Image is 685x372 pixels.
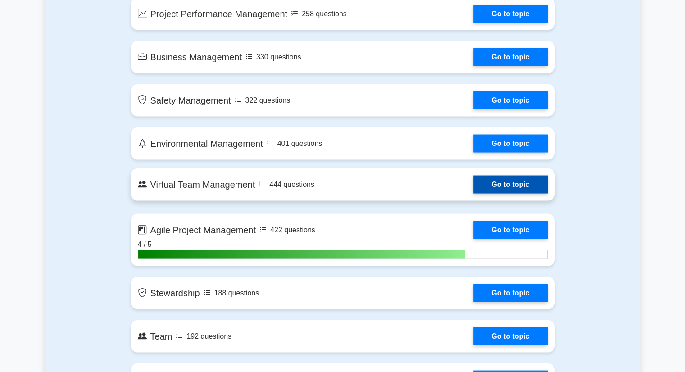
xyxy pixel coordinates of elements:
a: Go to topic [473,135,547,153]
a: Go to topic [473,48,547,66]
a: Go to topic [473,91,547,109]
a: Go to topic [473,176,547,194]
a: Go to topic [473,284,547,302]
a: Go to topic [473,5,547,23]
a: Go to topic [473,221,547,239]
a: Go to topic [473,327,547,345]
